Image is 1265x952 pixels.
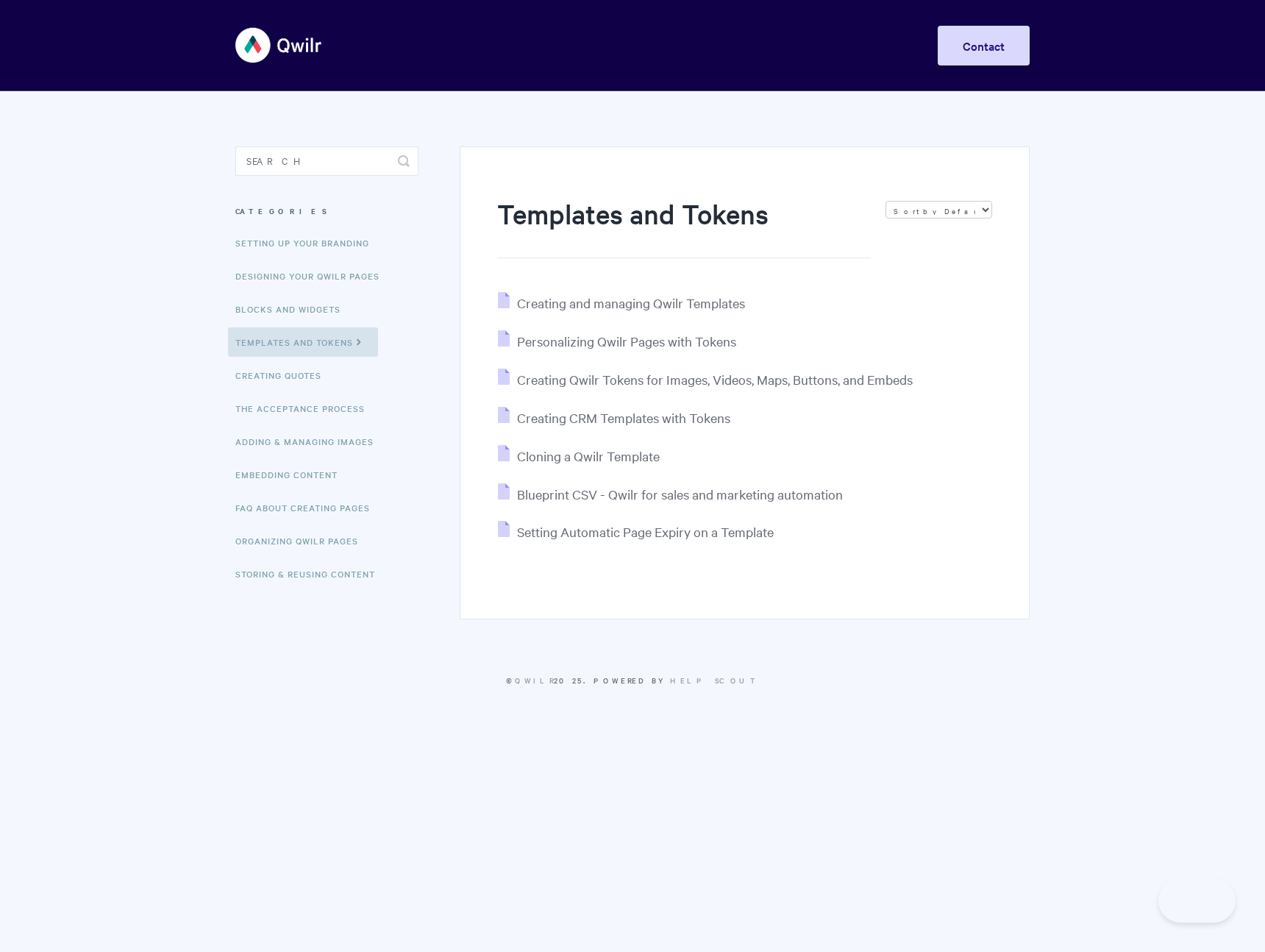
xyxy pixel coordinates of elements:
[235,228,380,257] a: Setting up your Branding
[517,333,736,349] span: Personalizing Qwilr Pages with Tokens
[228,327,378,357] a: Templates and Tokens
[235,526,369,555] a: Organizing Qwilr Pages
[235,674,1030,687] p: © 2025.
[517,409,730,426] span: Creating CRM Templates with Tokens
[235,360,332,390] a: Creating Quotes
[235,294,352,324] a: Blocks and Widgets
[515,675,554,686] a: Qwilr
[235,18,323,73] img: Qwilr Help Center
[235,493,381,522] a: FAQ About Creating Pages
[498,486,843,502] a: Blueprint CSV - Qwilr for sales and marketing automation
[517,294,745,311] span: Creating and managing Qwilr Templates
[498,294,745,311] a: Creating and managing Qwilr Templates
[498,333,736,349] a: Personalizing Qwilr Pages with Tokens
[1158,878,1236,923] iframe: Toggle Customer Support
[594,675,759,686] span: Powered by
[517,447,660,464] span: Cloning a Qwilr Template
[235,261,391,291] a: Designing Your Qwilr Pages
[235,460,349,489] a: Embedding Content
[670,675,759,686] a: Help Scout
[498,371,913,388] a: Creating Qwilr Tokens for Images, Videos, Maps, Buttons, and Embeds
[498,447,660,464] a: Cloning a Qwilr Template
[517,371,913,388] span: Creating Qwilr Tokens for Images, Videos, Maps, Buttons, and Embeds
[938,26,1030,65] a: Contact
[235,198,418,224] h3: Categories
[517,523,774,540] span: Setting Automatic Page Expiry on a Template
[498,523,774,540] a: Setting Automatic Page Expiry on a Template
[235,427,385,456] a: Adding & Managing Images
[235,146,418,176] input: Search
[517,486,843,502] span: Blueprint CSV - Qwilr for sales and marketing automation
[235,394,376,423] a: The Acceptance Process
[235,559,386,589] a: Storing & Reusing Content
[497,195,871,258] h1: Templates and Tokens
[885,201,992,219] select: Page reloads on selection
[498,409,730,426] a: Creating CRM Templates with Tokens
